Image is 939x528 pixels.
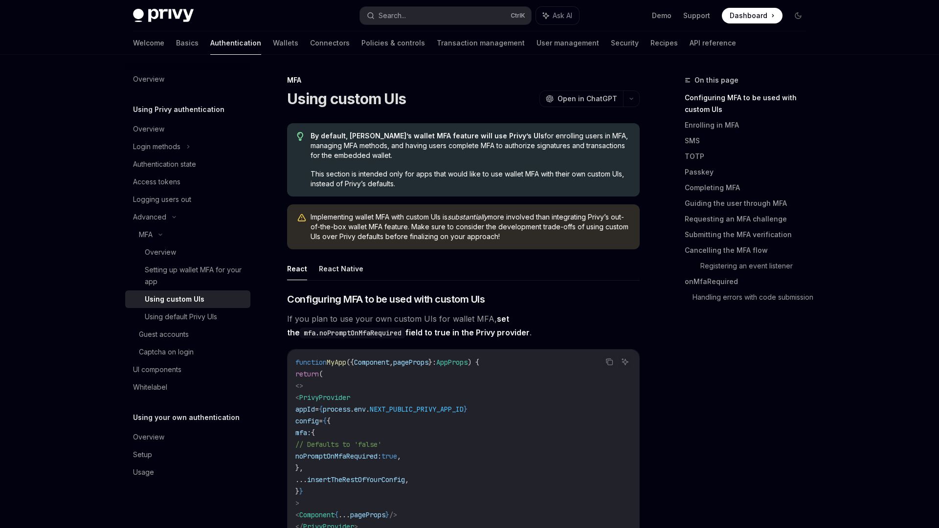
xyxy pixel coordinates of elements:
div: Usage [133,466,154,478]
a: Overview [125,70,250,88]
span: , [405,475,409,484]
a: TOTP [685,149,814,164]
a: Connectors [310,31,350,55]
div: Overview [133,73,164,85]
h5: Using Privy authentication [133,104,224,115]
span: . [366,405,370,414]
span: noPromptOnMfaRequired: [295,452,381,461]
div: MFA [287,75,640,85]
span: NEXT_PUBLIC_PRIVY_APP_ID [370,405,464,414]
div: UI components [133,364,181,375]
em: substantially [447,213,488,221]
a: Guiding the user through MFA [685,196,814,211]
span: ... [338,510,350,519]
a: Security [611,31,639,55]
span: process [323,405,350,414]
span: return [295,370,319,378]
span: { [327,417,331,425]
strong: set the field to true in the Privy provider [287,314,530,337]
a: Using default Privy UIs [125,308,250,326]
a: Requesting an MFA challenge [685,211,814,227]
div: Whitelabel [133,381,167,393]
div: Setting up wallet MFA for your app [145,264,245,287]
button: React Native [319,257,363,280]
span: This section is intended only for apps that would like to use wallet MFA with their own custom UI... [311,169,630,189]
a: Dashboard [722,8,782,23]
span: ( [319,370,323,378]
a: Setting up wallet MFA for your app [125,261,250,290]
div: Overview [145,246,176,258]
div: Search... [379,10,406,22]
button: Search...CtrlK [360,7,531,24]
a: Handling errors with code submission [693,289,814,305]
span: }, [295,463,303,472]
button: Ask AI [619,355,631,368]
span: < [295,510,299,519]
a: Enrolling in MFA [685,117,814,133]
span: config [295,417,319,425]
span: Implementing wallet MFA with custom UIs is more involved than integrating Privy’s out-of-the-box ... [311,212,630,242]
span: insertTheRestOfYourConfig [307,475,405,484]
div: Guest accounts [139,329,189,340]
a: Usage [125,463,250,481]
span: > [295,499,299,507]
a: Logging users out [125,191,250,208]
code: mfa.noPromptOnMfaRequired [300,328,405,338]
span: , [397,452,401,461]
span: . [350,405,354,414]
div: Advanced [133,211,166,223]
div: Overview [133,431,164,443]
a: Basics [176,31,199,55]
span: pageProps [350,510,385,519]
a: Captcha on login [125,343,250,361]
span: MyApp [327,358,346,367]
img: dark logo [133,9,194,22]
span: Component [299,510,335,519]
span: Ctrl K [511,12,525,20]
h5: Using your own authentication [133,412,240,423]
span: mfa: [295,428,311,437]
a: Passkey [685,164,814,180]
span: { [323,417,327,425]
a: Submitting the MFA verification [685,227,814,242]
a: User management [537,31,599,55]
span: Ask AI [553,11,572,21]
span: On this page [694,74,738,86]
span: <> [295,381,303,390]
a: SMS [685,133,814,149]
a: Transaction management [437,31,525,55]
span: } [295,487,299,496]
span: If you plan to use your own custom UIs for wallet MFA, . [287,312,640,339]
button: Copy the contents from the code block [603,355,616,368]
span: appId [295,405,315,414]
span: = [315,405,319,414]
div: Login methods [133,141,180,153]
a: Demo [652,11,671,21]
span: { [311,428,315,437]
a: Support [683,11,710,21]
a: Cancelling the MFA flow [685,242,814,258]
span: Configuring MFA to be used with custom UIs [287,292,485,306]
span: function [295,358,327,367]
div: Setup [133,449,152,461]
div: Using default Privy UIs [145,311,217,323]
button: Toggle dark mode [790,8,806,23]
span: ({ [346,358,354,367]
button: Ask AI [536,7,579,24]
a: Overview [125,428,250,446]
a: Authentication state [125,155,250,173]
a: Guest accounts [125,326,250,343]
span: } [464,405,468,414]
span: true [381,452,397,461]
a: Configuring MFA to be used with custom UIs [685,90,814,117]
span: Dashboard [730,11,767,21]
div: MFA [139,229,153,241]
svg: Tip [297,132,304,141]
span: ... [295,475,307,484]
strong: By default, [PERSON_NAME]’s wallet MFA feature will use Privy’s UIs [311,132,544,140]
a: Whitelabel [125,378,250,396]
svg: Warning [297,213,307,223]
span: : [432,358,436,367]
span: } [299,487,303,496]
span: { [319,405,323,414]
